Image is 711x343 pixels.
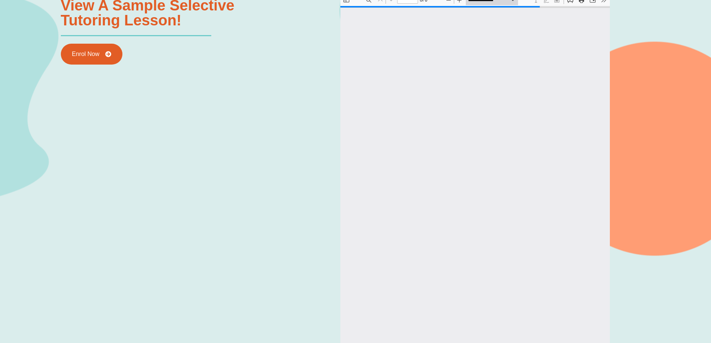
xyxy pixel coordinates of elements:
a: Enrol Now [61,44,123,65]
iframe: Chat Widget [587,259,711,343]
span: Enrol Now [72,51,100,57]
